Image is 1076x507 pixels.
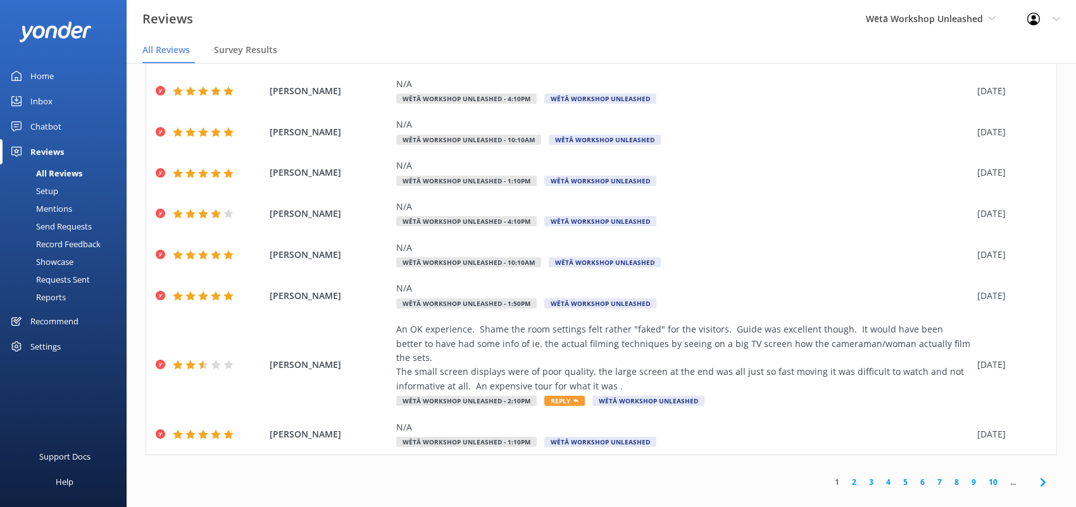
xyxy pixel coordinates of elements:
span: All Reviews [142,44,190,56]
span: Wētā Workshop Unleashed - 2:10pm [396,396,537,406]
span: [PERSON_NAME] [270,248,390,262]
div: N/A [396,200,971,214]
div: Send Requests [8,217,92,235]
div: Inbox [30,89,53,114]
div: [DATE] [977,125,1041,139]
div: N/A [396,118,971,131]
div: Requests Sent [8,271,90,288]
span: ... [1004,476,1022,488]
div: [DATE] [977,289,1041,303]
a: 8 [948,476,965,488]
span: Wētā Workshop Unleashed - 4:10pm [396,94,537,104]
div: Reviews [30,139,64,164]
img: yonder-white-logo.png [19,21,92,42]
div: [DATE] [977,358,1041,372]
div: [DATE] [977,84,1041,98]
span: Wētā Workshop Unleashed - 1:50pm [396,298,537,308]
span: Wētā Workshop Unleashed - 1:10pm [396,437,537,447]
h3: Reviews [142,9,193,29]
a: Showcase [8,253,127,271]
span: Wētā Workshop Unleashed [549,257,661,267]
a: 9 [965,476,982,488]
div: Mentions [8,200,72,217]
div: N/A [396,159,971,173]
a: 1 [829,476,846,488]
div: An OK experience. Shame the room settings felt rather "faked" for the visitors. Guide was excelle... [396,322,971,393]
div: Record Feedback [8,235,101,253]
span: Wētā Workshop Unleashed [866,13,983,25]
a: Requests Sent [8,271,127,288]
div: Chatbot [30,114,61,139]
div: N/A [396,77,971,91]
a: 4 [880,476,897,488]
div: Support Docs [39,444,91,469]
div: N/A [396,281,971,295]
span: Wētā Workshop Unleashed [549,135,661,145]
span: Reply [544,396,585,406]
span: [PERSON_NAME] [270,166,390,180]
div: All Reviews [8,164,82,182]
a: Send Requests [8,217,127,235]
a: 10 [982,476,1004,488]
a: All Reviews [8,164,127,182]
span: [PERSON_NAME] [270,125,390,139]
a: 2 [846,476,863,488]
span: Wētā Workshop Unleashed [592,396,704,406]
span: Survey Results [214,44,277,56]
div: Recommend [30,308,78,334]
span: Wētā Workshop Unleashed - 1:10pm [396,176,537,186]
div: [DATE] [977,166,1041,180]
div: N/A [396,420,971,434]
div: N/A [396,241,971,255]
span: Wētā Workshop Unleashed - 10:10am [396,135,541,145]
a: Reports [8,288,127,306]
span: Wētā Workshop Unleashed - 10:10am [396,257,541,267]
a: Mentions [8,200,127,217]
span: Wētā Workshop Unleashed [544,437,656,447]
span: [PERSON_NAME] [270,289,390,303]
a: Record Feedback [8,235,127,253]
div: [DATE] [977,427,1041,441]
a: 3 [863,476,880,488]
span: [PERSON_NAME] [270,84,390,98]
a: Setup [8,182,127,200]
span: Wētā Workshop Unleashed [544,216,656,226]
div: Settings [30,334,61,359]
span: Wētā Workshop Unleashed [544,298,656,308]
span: [PERSON_NAME] [270,427,390,441]
div: Setup [8,182,58,200]
span: [PERSON_NAME] [270,358,390,372]
a: 5 [897,476,914,488]
a: 7 [931,476,948,488]
div: [DATE] [977,207,1041,221]
span: Wētā Workshop Unleashed [544,94,656,104]
div: Home [30,63,54,89]
div: Reports [8,288,66,306]
a: 6 [914,476,931,488]
span: [PERSON_NAME] [270,207,390,221]
div: [DATE] [977,248,1041,262]
span: Wētā Workshop Unleashed [544,176,656,186]
div: Showcase [8,253,73,271]
span: Wētā Workshop Unleashed - 4:10pm [396,216,537,226]
div: Help [56,469,73,494]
